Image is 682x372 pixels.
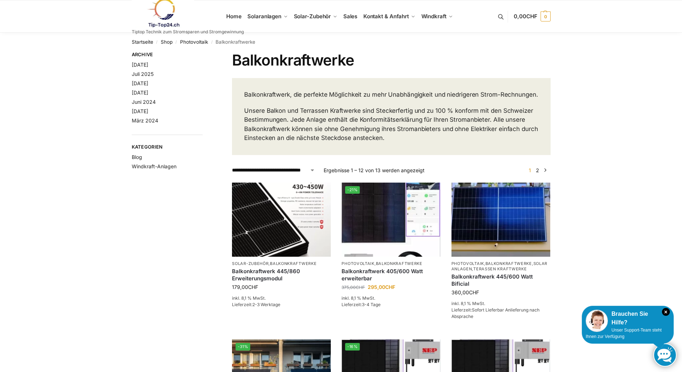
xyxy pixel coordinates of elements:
[542,166,548,174] a: →
[342,183,440,257] img: Steckerfertig Plug & Play mit 410 Watt
[527,167,533,173] span: Seite 1
[586,328,662,339] span: Unser Support-Team steht Ihnen zur Verfügung
[203,52,207,59] button: Close filters
[451,289,479,295] bdi: 360,00
[132,71,154,77] a: Juli 2025
[514,13,537,20] span: 0,00
[132,163,176,169] a: Windkraft-Anlagen
[294,13,331,20] span: Solar-Zubehör
[232,302,280,307] span: Lieferzeit:
[586,310,608,332] img: Customer service
[534,167,541,173] a: Seite 2
[324,166,425,174] p: Ergebnisse 1 – 12 von 13 werden angezeigt
[451,183,550,257] img: Solaranlage für den kleinen Balkon
[451,307,540,319] span: Sofort Lieferbar Anlieferung nach Absprache
[418,0,456,33] a: Windkraft
[252,302,280,307] span: 2-3 Werktage
[469,289,479,295] span: CHF
[514,6,550,27] a: 0,00CHF 0
[232,166,315,174] select: Shop-Reihenfolge
[247,13,281,20] span: Solaranlagen
[208,39,216,45] span: /
[485,261,532,266] a: Balkonkraftwerke
[132,117,158,124] a: März 2024
[232,261,269,266] a: Solar-Zubehör
[232,51,550,69] h1: Balkonkraftwerke
[132,80,148,86] a: [DATE]
[356,285,365,290] span: CHF
[526,13,537,20] span: CHF
[342,183,440,257] a: -21%Steckerfertig Plug & Play mit 410 Watt
[342,295,440,301] p: inkl. 8,1 % MwSt.
[132,108,148,114] a: [DATE]
[153,39,161,45] span: /
[132,144,203,151] span: Kategorien
[362,302,381,307] span: 3-4 Tage
[270,261,316,266] a: Balkonkraftwerke
[421,13,446,20] span: Windkraft
[360,0,418,33] a: Kontakt & Anfahrt
[363,13,409,20] span: Kontakt & Anfahrt
[451,261,484,266] a: Photovoltaik
[343,13,358,20] span: Sales
[451,273,550,287] a: Balkonkraftwerk 445/600 Watt Bificial
[132,99,156,105] a: Juni 2024
[586,310,670,327] div: Brauchen Sie Hilfe?
[161,39,173,45] a: Shop
[232,183,331,257] img: Balkonkraftwerk 445/860 Erweiterungsmodul
[541,11,551,21] span: 0
[342,285,365,290] bdi: 375,00
[662,308,670,316] i: Schließen
[132,154,142,160] a: Blog
[524,166,550,174] nav: Produkt-Seitennummerierung
[376,261,422,266] a: Balkonkraftwerke
[451,261,550,272] p: , , ,
[340,0,360,33] a: Sales
[342,261,440,266] p: ,
[132,30,244,34] p: Tiptop Technik zum Stromsparen und Stromgewinnung
[132,90,148,96] a: [DATE]
[132,39,153,45] a: Startseite
[473,266,527,271] a: Terassen Kraftwerke
[132,62,148,68] a: [DATE]
[451,261,548,271] a: Solaranlagen
[342,261,374,266] a: Photovoltaik
[232,268,331,282] a: Balkonkraftwerk 445/860 Erweiterungsmodul
[248,284,258,290] span: CHF
[232,284,258,290] bdi: 179,00
[132,33,551,51] nav: Breadcrumb
[173,39,180,45] span: /
[291,0,340,33] a: Solar-Zubehör
[451,307,540,319] span: Lieferzeit:
[244,90,538,100] p: Balkonkraftwerk, die perfekte Möglichkeit zu mehr Unabhängigkeit und niedrigeren Strom-Rechnungen.
[232,295,331,301] p: inkl. 8,1 % MwSt.
[385,284,395,290] span: CHF
[368,284,395,290] bdi: 295,00
[232,261,331,266] p: ,
[244,106,538,143] p: Unsere Balkon und Terrassen Kraftwerke sind Steckerfertig und zu 100 % konform mit den Schweizer ...
[342,268,440,282] a: Balkonkraftwerk 405/600 Watt erweiterbar
[245,0,291,33] a: Solaranlagen
[132,51,203,58] span: Archive
[451,300,550,307] p: inkl. 8,1 % MwSt.
[180,39,208,45] a: Photovoltaik
[342,302,381,307] span: Lieferzeit:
